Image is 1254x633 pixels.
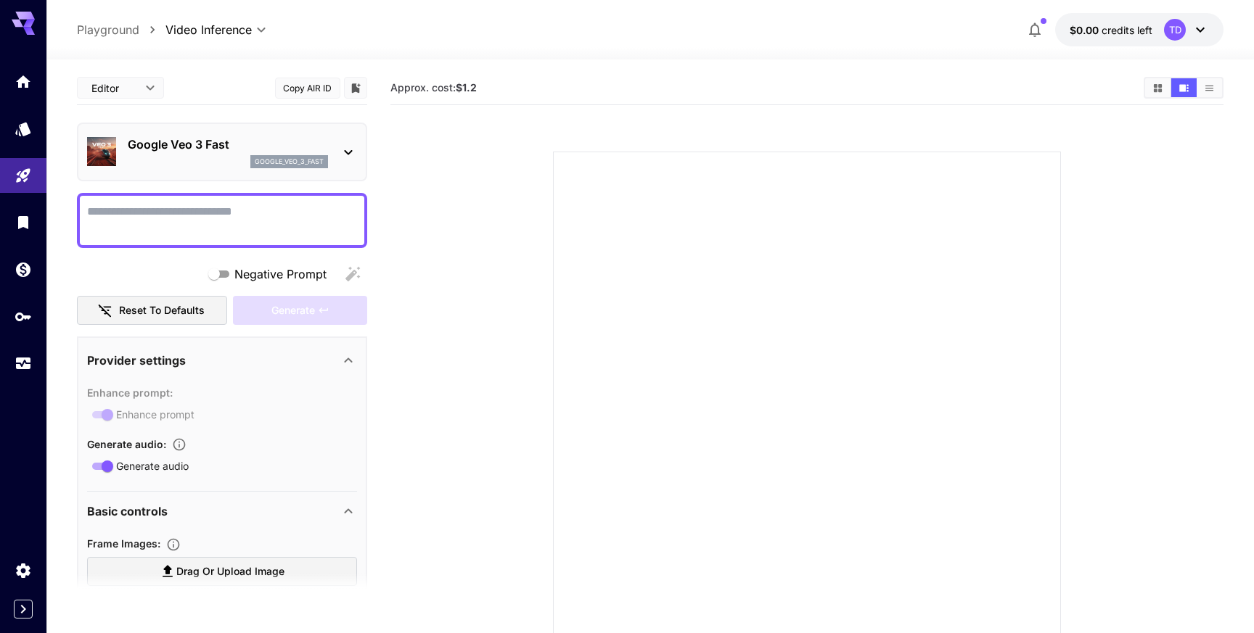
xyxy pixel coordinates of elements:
button: Add to library [349,79,362,96]
div: API Keys [15,307,32,326]
span: $0.00 [1070,24,1102,36]
div: Usage [15,355,32,373]
button: Copy AIR ID [275,78,340,99]
div: Google Veo 3 Fastgoogle_veo_3_fast [87,130,357,174]
span: credits left [1102,24,1152,36]
p: google_veo_3_fast [255,157,324,167]
div: Playground [15,167,32,185]
div: Models [15,120,32,138]
span: Generate audio [116,458,189,473]
button: Upload frame images. [160,537,187,552]
label: Drag or upload image [87,557,357,587]
div: Settings [15,561,32,579]
span: Approx. cost: [390,81,477,94]
button: Show media in video view [1171,78,1197,97]
span: Editor [91,80,136,96]
div: Home [15,73,32,91]
p: Google Veo 3 Fast [128,136,328,153]
span: Frame Images : [87,537,160,550]
span: Drag or upload image [176,563,284,581]
button: Show media in grid view [1145,78,1171,97]
div: Show media in grid viewShow media in video viewShow media in list view [1144,77,1224,99]
b: $1.2 [456,81,477,94]
button: Expand sidebar [14,600,33,618]
span: Generate audio : [87,438,166,450]
button: Show media in list view [1197,78,1222,97]
nav: breadcrumb [77,21,165,38]
a: Playground [77,21,139,38]
p: Basic controls [87,502,168,520]
div: Library [15,213,32,231]
div: Provider settings [87,343,357,378]
div: Wallet [15,260,32,278]
div: $0.00 [1070,22,1152,38]
div: TD [1164,19,1186,41]
p: Provider settings [87,352,186,369]
button: Reset to defaults [77,296,228,326]
button: $0.00TD [1055,13,1224,46]
span: Negative Prompt [234,265,327,283]
div: Basic controls [87,494,357,529]
span: Video Inference [165,21,252,38]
